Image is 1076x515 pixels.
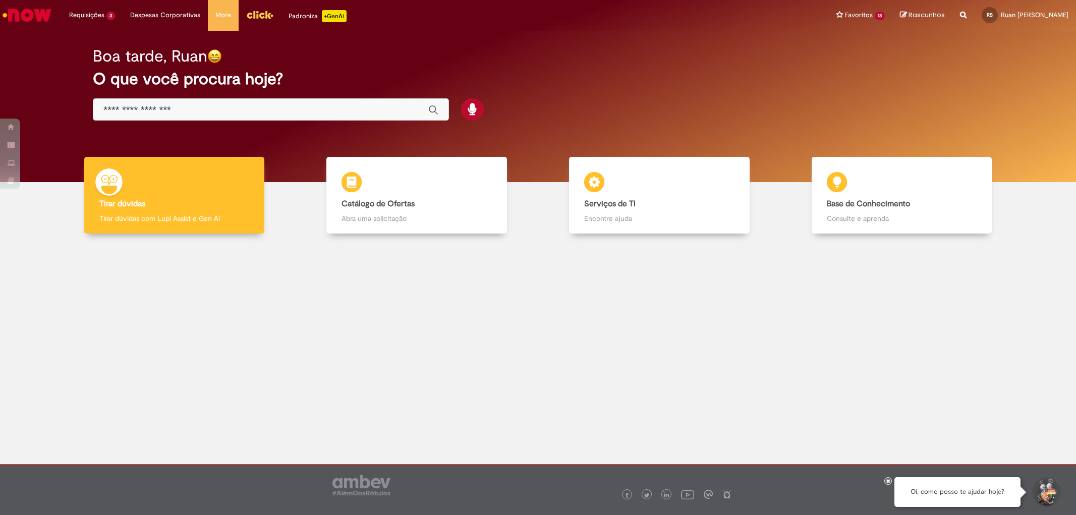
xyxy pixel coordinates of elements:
p: Consulte e aprenda [827,213,977,223]
span: Rascunhos [909,10,945,20]
div: Oi, como posso te ajudar hoje? [894,477,1021,507]
b: Serviços de TI [584,199,636,209]
button: Iniciar Conversa de Suporte [1031,477,1061,507]
b: Catálogo de Ofertas [342,199,415,209]
b: Tirar dúvidas [99,199,145,209]
div: Padroniza [289,10,347,22]
p: Abra uma solicitação [342,213,491,223]
p: +GenAi [322,10,347,22]
b: Base de Conhecimento [827,199,910,209]
a: Base de Conhecimento Consulte e aprenda [780,157,1023,234]
h2: O que você procura hoje? [93,70,983,88]
p: Encontre ajuda [584,213,734,223]
img: click_logo_yellow_360x200.png [246,7,273,22]
img: logo_footer_naosei.png [722,490,731,499]
span: More [215,10,231,20]
span: RS [987,12,993,18]
img: ServiceNow [1,5,53,25]
img: logo_footer_linkedin.png [664,492,669,498]
span: Despesas Corporativas [130,10,200,20]
span: Requisições [69,10,104,20]
span: Ruan [PERSON_NAME] [1001,11,1068,19]
span: Favoritos [845,10,873,20]
img: happy-face.png [207,49,222,64]
a: Serviços de TI Encontre ajuda [538,157,781,234]
img: logo_footer_facebook.png [625,493,630,498]
span: 18 [875,12,885,20]
img: logo_footer_twitter.png [644,493,649,498]
p: Tirar dúvidas com Lupi Assist e Gen Ai [99,213,249,223]
img: logo_footer_youtube.png [681,488,694,501]
img: logo_footer_ambev_rotulo_gray.png [332,475,390,495]
a: Rascunhos [900,11,945,20]
a: Tirar dúvidas Tirar dúvidas com Lupi Assist e Gen Ai [53,157,296,234]
img: logo_footer_workplace.png [704,490,713,499]
h2: Boa tarde, Ruan [93,47,207,65]
span: 3 [106,12,115,20]
a: Catálogo de Ofertas Abra uma solicitação [296,157,538,234]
